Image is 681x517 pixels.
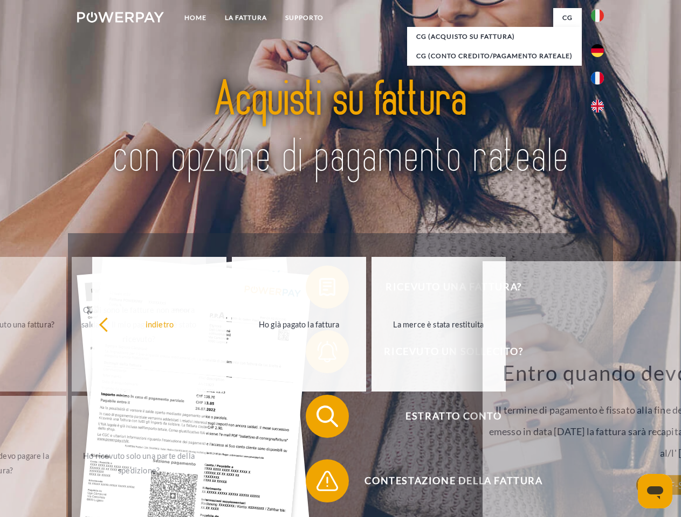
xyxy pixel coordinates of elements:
img: it [591,9,604,22]
div: La merce è stata restituita [378,317,499,331]
img: qb_search.svg [314,403,341,430]
div: Ho ricevuto solo una parte della spedizione? [78,449,200,478]
a: Quali sono le fatture non ancora saldate? Il mio pagamento è stato ricevuto? [72,257,206,392]
span: Estratto conto [321,395,586,438]
a: Supporto [276,8,333,27]
button: Contestazione della fattura [306,459,586,502]
div: Ho già pagato la fattura [238,317,360,331]
a: LA FATTURA [216,8,276,27]
a: CG (Conto Credito/Pagamento rateale) [407,46,582,66]
img: title-powerpay_it.svg [103,52,578,206]
iframe: Pulsante per aprire la finestra di messaggistica [638,474,672,508]
img: qb_warning.svg [314,467,341,494]
div: indietro [99,317,220,331]
img: fr [591,72,604,85]
span: Contestazione della fattura [321,459,586,502]
img: en [591,100,604,113]
a: Home [175,8,216,27]
a: CG (Acquisto su fattura) [407,27,582,46]
div: Quali sono le fatture non ancora saldate? Il mio pagamento è stato ricevuto? [78,302,200,346]
a: CG [553,8,582,27]
button: Estratto conto [306,395,586,438]
img: logo-powerpay-white.svg [77,12,164,23]
img: de [591,44,604,57]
